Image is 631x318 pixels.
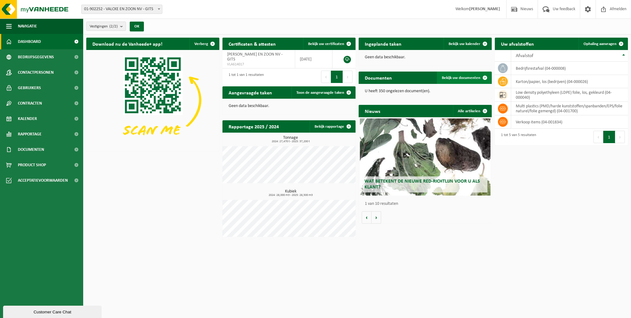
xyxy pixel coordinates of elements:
[194,42,208,46] span: Verberg
[18,111,37,126] span: Kalender
[308,42,344,46] span: Bekijk uw certificaten
[295,50,333,68] td: [DATE]
[495,38,540,50] h2: Uw afvalstoffen
[444,38,491,50] a: Bekijk uw kalender
[359,72,398,84] h2: Documenten
[593,131,603,143] button: Previous
[511,62,628,75] td: bedrijfsrestafval (04-000008)
[584,42,617,46] span: Ophaling aanvragen
[3,304,103,318] iframe: chat widget
[442,76,480,80] span: Bekijk uw documenten
[82,5,162,14] span: 01-902252 - VALCKE EN ZOON NV - GITS
[579,38,627,50] a: Ophaling aanvragen
[365,55,486,60] p: Geen data beschikbaar.
[18,142,44,157] span: Documenten
[189,38,219,50] button: Verberg
[364,179,480,190] span: Wat betekent de nieuwe RED-richtlijn voor u als klant?
[109,24,118,28] count: (2/2)
[81,5,162,14] span: 01-902252 - VALCKE EN ZOON NV - GITS
[498,130,536,144] div: 1 tot 5 van 5 resultaten
[227,62,290,67] span: VLA614017
[310,120,355,133] a: Bekijk rapportage
[303,38,355,50] a: Bekijk uw certificaten
[291,86,355,99] a: Toon de aangevraagde taken
[227,52,283,62] span: [PERSON_NAME] EN ZOON NV - GITS
[226,140,356,143] span: 2024: 27,470 t - 2025: 37,200 t
[18,80,41,96] span: Gebruikers
[86,38,169,50] h2: Download nu de Vanheede+ app!
[18,49,54,65] span: Bedrijfsgegevens
[603,131,615,143] button: 1
[372,211,381,224] button: Volgende
[226,136,356,143] h3: Tonnage
[229,104,349,108] p: Geen data beschikbaar.
[511,88,628,102] td: low density polyethyleen (LDPE) folie, los, gekleurd (04-000040)
[18,34,41,49] span: Dashboard
[18,157,46,173] span: Product Shop
[469,7,500,11] strong: [PERSON_NAME]
[359,105,386,117] h2: Nieuws
[365,89,486,93] p: U heeft 350 ongelezen document(en).
[86,22,126,31] button: Vestigingen(2/2)
[222,120,285,132] h2: Rapportage 2025 / 2024
[516,53,533,58] span: Afvalstof
[130,22,144,31] button: OK
[615,131,625,143] button: Next
[296,91,344,95] span: Toon de aangevraagde taken
[359,38,408,50] h2: Ingeplande taken
[18,173,68,188] span: Acceptatievoorwaarden
[226,189,356,197] h3: Kubiek
[222,86,278,98] h2: Aangevraagde taken
[321,71,331,83] button: Previous
[90,22,118,31] span: Vestigingen
[331,71,343,83] button: 1
[222,38,282,50] h2: Certificaten & attesten
[362,211,372,224] button: Vorige
[18,96,42,111] span: Contracten
[365,202,489,206] p: 1 van 10 resultaten
[226,194,356,197] span: 2024: 28,000 m3 - 2025: 28,500 m3
[511,115,628,129] td: verkoop items (04-001834)
[86,50,219,150] img: Download de VHEPlus App
[449,42,480,46] span: Bekijk uw kalender
[343,71,352,83] button: Next
[18,126,42,142] span: Rapportage
[437,72,491,84] a: Bekijk uw documenten
[511,102,628,115] td: multi plastics (PMD/harde kunststoffen/spanbanden/EPS/folie naturel/folie gemengd) (04-001700)
[360,118,490,196] a: Wat betekent de nieuwe RED-richtlijn voor u als klant?
[226,70,264,84] div: 1 tot 1 van 1 resultaten
[511,75,628,88] td: karton/papier, los (bedrijven) (04-000026)
[453,105,491,117] a: Alle artikelen
[18,19,37,34] span: Navigatie
[18,65,54,80] span: Contactpersonen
